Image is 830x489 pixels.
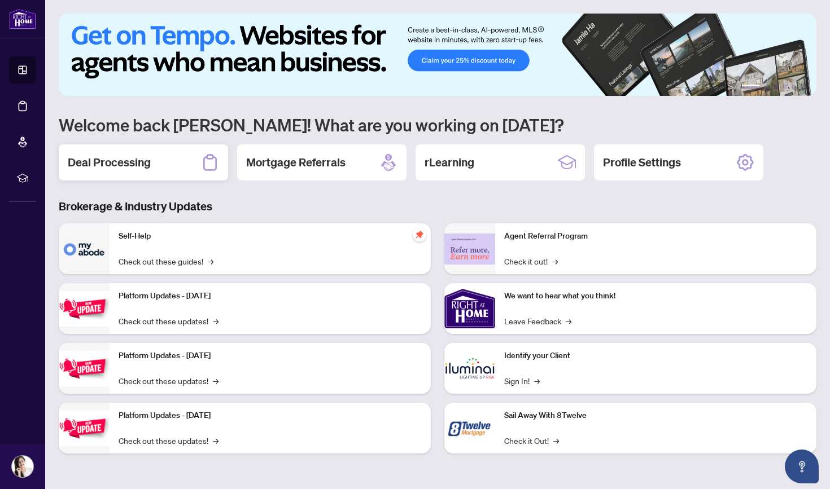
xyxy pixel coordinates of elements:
[444,343,495,394] img: Identify your Client
[213,434,219,447] span: →
[504,315,571,327] a: Leave Feedback→
[552,255,558,267] span: →
[566,315,571,327] span: →
[59,199,816,214] h3: Brokerage & Industry Updates
[119,434,219,447] a: Check out these updates!→
[504,230,807,243] p: Agent Referral Program
[119,375,219,387] a: Check out these updates!→
[119,409,422,422] p: Platform Updates - [DATE]
[444,283,495,334] img: We want to hear what you think!
[208,255,213,267] span: →
[119,255,213,267] a: Check out these guides!→
[59,223,110,274] img: Self-Help
[765,85,769,89] button: 2
[792,85,796,89] button: 5
[504,375,540,387] a: Sign In!→
[119,230,422,243] p: Self-Help
[213,375,219,387] span: →
[534,375,540,387] span: →
[504,255,558,267] a: Check it out!→
[119,315,219,327] a: Check out these updates!→
[59,14,816,96] img: Slide 0
[504,434,559,447] a: Check it Out!→
[12,456,33,477] img: Profile Icon
[801,85,805,89] button: 6
[553,434,559,447] span: →
[119,290,422,302] p: Platform Updates - [DATE]
[413,228,426,241] span: pushpin
[59,291,110,327] img: Platform Updates - July 21, 2025
[504,409,807,422] p: Sail Away With 8Twelve
[774,85,778,89] button: 3
[742,85,760,89] button: 1
[444,403,495,453] img: Sail Away With 8Twelve
[119,350,422,362] p: Platform Updates - [DATE]
[9,8,36,29] img: logo
[59,351,110,386] img: Platform Updates - July 8, 2025
[213,315,219,327] span: →
[603,155,681,170] h2: Profile Settings
[783,85,787,89] button: 4
[504,290,807,302] p: We want to hear what you think!
[425,155,474,170] h2: rLearning
[59,114,816,135] h1: Welcome back [PERSON_NAME]! What are you working on [DATE]?
[785,450,819,483] button: Open asap
[68,155,151,170] h2: Deal Processing
[59,411,110,446] img: Platform Updates - June 23, 2025
[504,350,807,362] p: Identify your Client
[246,155,346,170] h2: Mortgage Referrals
[444,234,495,265] img: Agent Referral Program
